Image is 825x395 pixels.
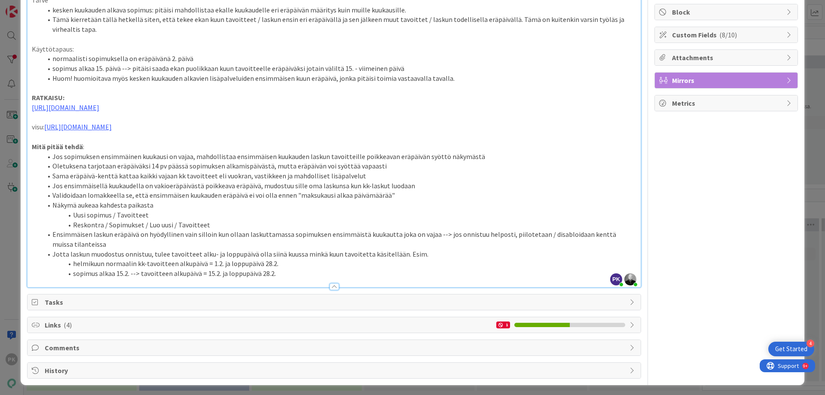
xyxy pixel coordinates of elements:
[672,98,782,108] span: Metrics
[42,171,636,181] li: Sama eräpäivä-kenttä kattaa kaikki vajaan kk tavoitteet eli vuokran, vastikkeen ja mahdolliset li...
[43,3,48,10] div: 9+
[768,342,814,356] div: Open Get Started checklist, remaining modules: 4
[42,269,636,279] li: sopimus alkaa 15.2. --> tavoitteen alkupäivä = 15.2. ja loppupäivä 28.2.
[32,142,636,152] p: :
[42,190,636,200] li: Validoidaan lomakkeella se, että ensimmäisen kuukauden eräpäivä ei voi olla ennen "maksukausi alk...
[42,54,636,64] li: normaalisti sopimuksella on eräpäivänä 2. päivä
[610,273,622,285] span: PK
[42,73,636,83] li: Huom! huomioitava myös kesken kuukauden alkavien lisäpalveluiden ensimmäisen kuun eräpäivä, jonka...
[42,230,636,249] li: Ensimmäisen laskun eräpäivä on hyödyllinen vain silloin kun ollaan laskuttamassa sopimuksen ensim...
[42,152,636,162] li: Jos sopimuksen ensimmäinen kuukausi on vajaa, mahdollistaa ensimmäisen kuukauden laskun tavoittei...
[42,210,636,220] li: Uusi sopimus / Tavoitteet
[719,31,737,39] span: ( 8/10 )
[32,142,83,151] strong: Mitä pitää tehdä
[672,7,782,17] span: Block
[45,343,625,353] span: Comments
[672,30,782,40] span: Custom Fields
[18,1,39,12] span: Support
[42,200,636,210] li: Näkymä aukeaa kahdesta paikasta
[45,320,492,330] span: Links
[624,273,636,285] img: 5sGOox56xcOOGT7Nispa1ZA9PSOzoNHB.jpg
[42,15,636,34] li: Tämä kierretään tällä hetkellä siten, että tekee ekan kuun tavoitteet / laskun ensin eri eräpäivä...
[42,64,636,73] li: sopimus alkaa 15. päivä --> pitäisi saada ekan puolikkaan kuun tavoitteelle eräpäiväksi jotain vä...
[42,5,636,15] li: kesken kuukauden alkava sopimus: pitäisi mahdollistaa ekalle kuukaudelle eri eräpäivän määritys k...
[42,220,636,230] li: Reskontra / Sopimukset / Luo uusi / Tavoitteet
[42,161,636,171] li: Oletuksena tarjotaan eräpäiväksi 14 pv päässä sopimuksen alkamispäivästä, mutta eräpäivän voi syö...
[32,122,636,132] p: visu:
[496,322,510,328] div: 1
[44,122,112,131] a: [URL][DOMAIN_NAME]
[42,249,636,259] li: Jotta laskun muodostus onnistuu, tulee tavoitteet alku- ja loppupäivä olla siinä kuussa minkä kuu...
[42,259,636,269] li: helmikuun normaalin kk-tavoitteen alkupäivä = 1.2. ja loppupäivä 28.2.
[672,75,782,86] span: Mirrors
[672,52,782,63] span: Attachments
[45,297,625,307] span: Tasks
[807,340,814,347] div: 4
[32,44,636,54] p: Käyttötapaus:
[32,93,64,102] strong: RATKAISU:
[45,365,625,376] span: History
[64,321,72,329] span: ( 4 )
[42,181,636,191] li: Jos ensimmäisellä kuukaudella on vakioeräpäivästä poikkeava eräpäivä, mudostuu sille oma laskunsa...
[775,345,807,353] div: Get Started
[32,103,99,112] a: [URL][DOMAIN_NAME]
